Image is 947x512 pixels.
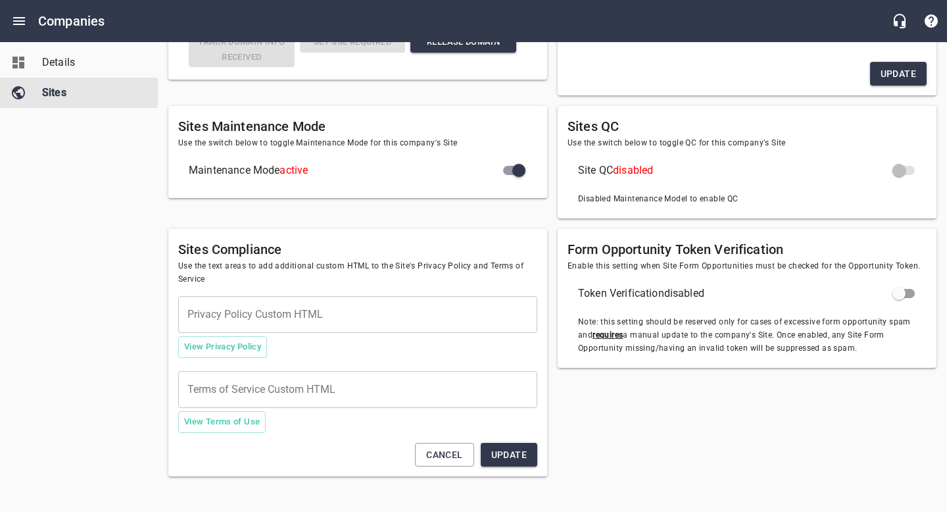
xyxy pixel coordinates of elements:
span: disabled [613,164,653,176]
h6: Form Opportunity Token Verification [568,239,927,260]
span: active [279,164,308,176]
h6: Sites Maintenance Mode [178,116,537,137]
h6: Sites QC [568,116,927,137]
span: Disabled Maintenance Model to enable QC [578,193,739,206]
span: View Terms of Use [184,415,260,430]
span: Note: this setting should be reserved only for cases of excessive form opportunity spam and a man... [578,316,916,355]
h6: Sites Compliance [178,239,537,260]
span: Enable this setting when Site Form Opportunities must be checked for the Opportunity Token. [568,260,927,273]
span: Site QC [578,163,895,178]
span: Use the text areas to add additional custom HTML to the Site's Privacy Policy and Terms of Service [178,260,537,286]
span: Release Domain [416,35,511,50]
span: Update [881,66,916,82]
span: Sites [42,85,142,101]
u: requires [593,330,623,340]
span: Use the switch below to toggle QC for this company's Site [568,137,927,150]
span: Update [491,447,527,463]
button: View Privacy Policy [178,336,267,358]
button: Live Chat [884,5,915,37]
button: Support Portal [915,5,947,37]
button: Release Domain [410,32,516,53]
button: Update [870,62,927,86]
h6: Companies [38,11,105,32]
span: Maintenance Mode [189,163,506,178]
span: Use the switch below to toggle Maintenance Mode for this company's Site [178,137,537,150]
button: Cancel [415,443,473,467]
button: View Terms of Use [178,411,266,433]
span: Cancel [426,447,462,463]
span: View Privacy Policy [184,340,261,355]
button: Open drawer [3,5,35,37]
span: Details [42,55,142,70]
span: Token Verification disabled [578,286,895,301]
button: Update [481,443,537,467]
